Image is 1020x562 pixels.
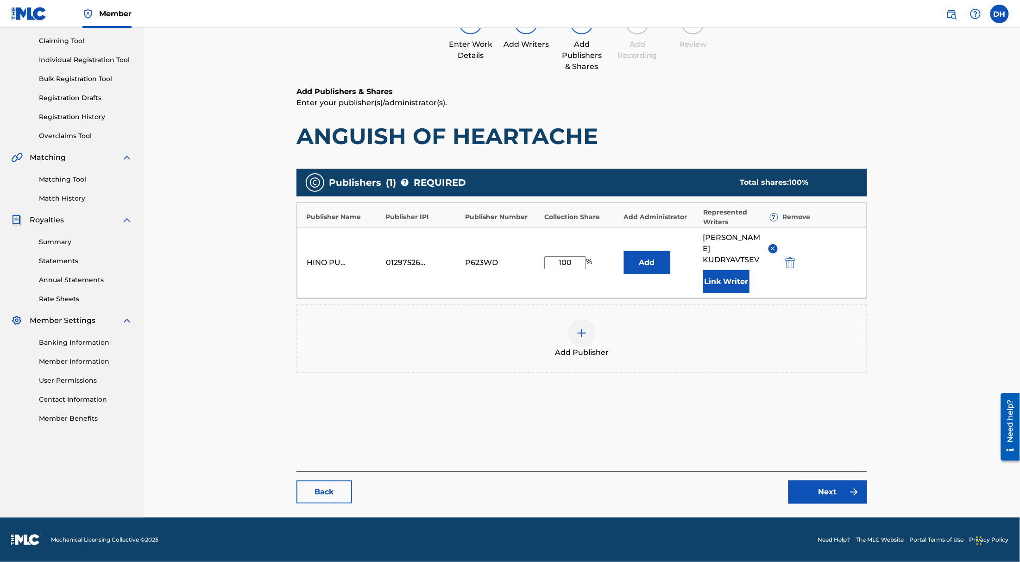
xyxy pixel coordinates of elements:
[789,178,809,187] span: 100 %
[990,5,1009,23] div: User Menu
[39,357,132,366] a: Member Information
[296,480,352,504] a: Back
[11,7,47,20] img: MLC Logo
[11,315,22,326] img: Member Settings
[51,536,158,544] span: Mechanical Licensing Collective © 2025
[970,8,981,19] img: help
[39,376,132,385] a: User Permissions
[976,527,982,555] div: Drag
[39,112,132,122] a: Registration History
[39,275,132,285] a: Annual Statements
[966,5,985,23] div: Help
[586,256,594,269] span: %
[11,215,22,226] img: Royalties
[39,237,132,247] a: Summary
[296,86,867,97] h6: Add Publishers & Shares
[39,36,132,46] a: Claiming Tool
[30,315,95,326] span: Member Settings
[401,179,409,186] span: ?
[856,536,904,544] a: The MLC Website
[785,257,795,268] img: 12a2ab48e56ec057fbd8.svg
[39,55,132,65] a: Individual Registration Tool
[99,8,132,19] span: Member
[670,39,716,50] div: Review
[447,39,494,61] div: Enter Work Details
[296,97,867,108] p: Enter your publisher(s)/administrator(s).
[11,534,40,545] img: logo
[614,39,661,61] div: Add Recording
[544,212,619,222] div: Collection Share
[121,215,132,226] img: expand
[783,212,857,222] div: Remove
[624,251,670,274] button: Add
[30,215,64,226] span: Royalties
[465,212,540,222] div: Publisher Number
[818,536,850,544] a: Need Help?
[703,208,778,227] div: Represented Writers
[39,414,132,423] a: Member Benefits
[576,328,587,339] img: add
[503,39,549,50] div: Add Writers
[11,152,23,163] img: Matching
[849,486,860,498] img: f7272a7cc735f4ea7f67.svg
[39,194,132,203] a: Match History
[770,214,778,221] span: ?
[39,175,132,184] a: Matching Tool
[559,39,605,72] div: Add Publishers & Shares
[386,176,396,189] span: ( 1 )
[39,93,132,103] a: Registration Drafts
[994,390,1020,464] iframe: Resource Center
[703,270,749,293] button: Link Writer
[555,347,609,358] span: Add Publisher
[296,122,867,150] h1: ANGUISH OF HEARTACHE
[974,518,1020,562] iframe: Chat Widget
[39,74,132,84] a: Bulk Registration Tool
[788,480,867,504] a: Next
[769,245,776,252] img: remove-from-list-button
[30,152,66,163] span: Matching
[329,176,381,189] span: Publishers
[306,212,381,222] div: Publisher Name
[82,8,94,19] img: Top Rightsholder
[39,338,132,347] a: Banking Information
[39,131,132,141] a: Overclaims Tool
[309,177,321,188] img: publishers
[121,315,132,326] img: expand
[740,177,849,188] div: Total shares:
[946,8,957,19] img: search
[39,294,132,304] a: Rate Sheets
[624,212,699,222] div: Add Administrator
[703,232,762,265] span: [PERSON_NAME] KUDRYAVTSEV
[385,212,460,222] div: Publisher IPI
[39,256,132,266] a: Statements
[910,536,964,544] a: Portal Terms of Use
[970,536,1009,544] a: Privacy Policy
[39,395,132,404] a: Contact Information
[414,176,466,189] span: REQUIRED
[942,5,961,23] a: Public Search
[121,152,132,163] img: expand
